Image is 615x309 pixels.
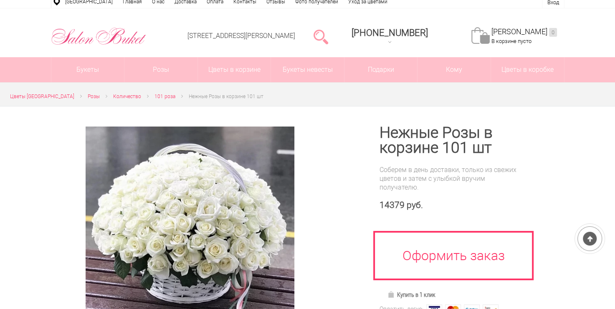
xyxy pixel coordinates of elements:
[124,57,197,82] a: Розы
[88,94,100,99] span: Розы
[380,200,524,210] div: 14379 руб.
[344,57,418,82] a: Подарки
[373,231,534,280] a: Оформить заказ
[51,25,147,47] img: Цветы Нижний Новгород
[10,94,74,99] span: Цветы [GEOGRAPHIC_DATA]
[418,57,491,82] span: Кому
[491,27,557,37] a: [PERSON_NAME]
[387,291,397,298] img: Купить в 1 клик
[51,57,124,82] a: Букеты
[491,38,531,44] span: В корзине пусто
[154,92,175,101] a: 101 роза
[347,25,433,48] a: [PHONE_NUMBER]
[352,28,428,38] span: [PHONE_NUMBER]
[154,94,175,99] span: 101 роза
[198,57,271,82] a: Цветы в корзине
[10,92,74,101] a: Цветы [GEOGRAPHIC_DATA]
[491,57,564,82] a: Цветы в коробке
[189,94,263,99] span: Нежные Розы в корзине 101 шт
[549,28,557,37] ins: 0
[88,92,100,101] a: Розы
[187,32,295,40] a: [STREET_ADDRESS][PERSON_NAME]
[384,289,439,301] a: Купить в 1 клик
[113,92,141,101] a: Количество
[271,57,344,82] a: Букеты невесты
[380,125,524,155] h1: Нежные Розы в корзине 101 шт
[113,94,141,99] span: Количество
[380,165,524,192] div: Соберем в день доставки, только из свежих цветов и затем с улыбкой вручим получателю.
